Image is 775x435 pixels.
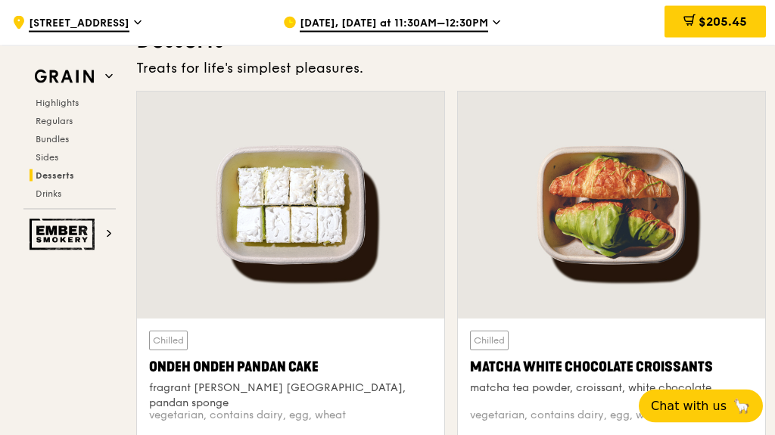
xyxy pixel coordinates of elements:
button: Chat with us🦙 [639,390,763,423]
span: $205.45 [699,14,747,29]
span: Drinks [36,188,61,199]
span: Chat with us [651,397,727,415]
div: Chilled [470,331,509,351]
div: Ondeh Ondeh Pandan Cake [149,357,432,378]
img: Grain web logo [30,64,99,91]
div: Matcha White Chocolate Croissants [470,357,753,378]
span: [DATE], [DATE] at 11:30AM–12:30PM [300,16,488,33]
span: Highlights [36,98,79,108]
span: Desserts [36,170,74,181]
div: Chilled [149,331,188,351]
div: vegetarian, contains dairy, egg, wheat [470,409,753,424]
div: fragrant [PERSON_NAME] [GEOGRAPHIC_DATA], pandan sponge [149,381,432,412]
span: Regulars [36,116,73,126]
span: Sides [36,152,58,163]
div: matcha tea powder, croissant, white chocolate [470,381,753,396]
div: Treats for life's simplest pleasures. [136,58,766,79]
span: Bundles [36,134,69,144]
img: Ember Smokery web logo [30,219,99,250]
span: 🦙 [733,397,751,415]
span: [STREET_ADDRESS] [29,16,129,33]
div: vegetarian, contains dairy, egg, wheat [149,409,432,424]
